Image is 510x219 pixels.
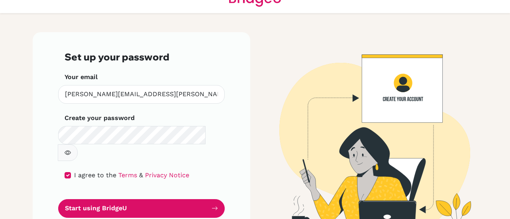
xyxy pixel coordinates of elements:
a: Privacy Notice [145,171,189,179]
label: Your email [65,72,98,82]
h3: Set up your password [65,51,218,63]
input: Insert your email* [58,85,225,104]
span: & [139,171,143,179]
a: Terms [118,171,137,179]
span: I agree to the [74,171,116,179]
button: Start using BridgeU [58,199,225,218]
label: Create your password [65,113,135,123]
